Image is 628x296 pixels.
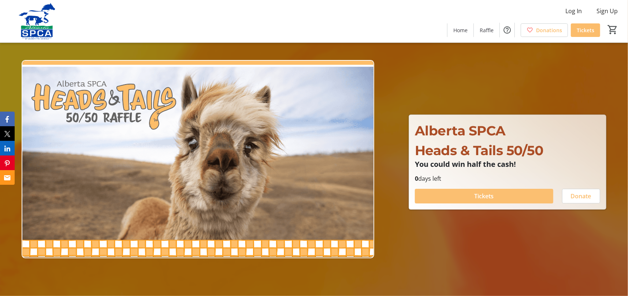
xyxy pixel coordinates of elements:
span: Donate [571,192,591,201]
span: Log In [565,7,582,15]
span: Donations [536,26,562,34]
button: Help [500,23,514,37]
span: Alberta SPCA [415,123,506,139]
img: Campaign CTA Media Photo [22,60,374,258]
span: Tickets [577,26,594,34]
img: Alberta SPCA's Logo [4,3,70,40]
button: Sign Up [591,5,624,17]
span: Heads & Tails 50/50 [415,142,543,158]
button: Log In [560,5,588,17]
p: You could win half the cash! [415,160,600,168]
span: Raffle [480,26,494,34]
button: Tickets [415,189,553,203]
span: 0 [415,175,418,183]
a: Donations [521,23,568,37]
a: Tickets [571,23,600,37]
button: Cart [606,23,619,36]
p: days left [415,174,600,183]
a: Raffle [474,23,499,37]
span: Home [453,26,468,34]
button: Donate [562,189,600,203]
a: Home [447,23,473,37]
span: Sign Up [597,7,618,15]
span: Tickets [474,192,494,201]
